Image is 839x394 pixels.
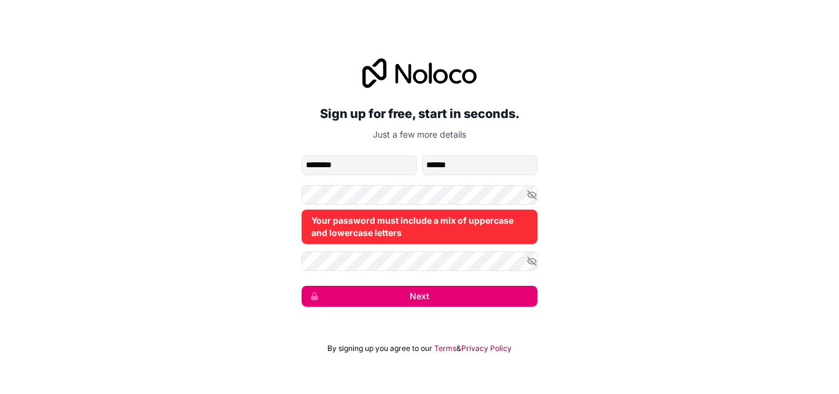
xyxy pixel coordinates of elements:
[461,344,512,353] a: Privacy Policy
[302,210,537,244] div: Your password must include a mix of uppercase and lowercase letters
[302,128,537,141] p: Just a few more details
[302,156,417,175] input: given-name
[302,185,537,205] input: Password
[434,344,456,353] a: Terms
[327,344,432,353] span: By signing up you agree to our
[302,251,537,271] input: Confirm password
[302,286,537,307] button: Next
[302,103,537,125] h2: Sign up for free, start in seconds.
[422,156,537,175] input: family-name
[456,344,461,353] span: &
